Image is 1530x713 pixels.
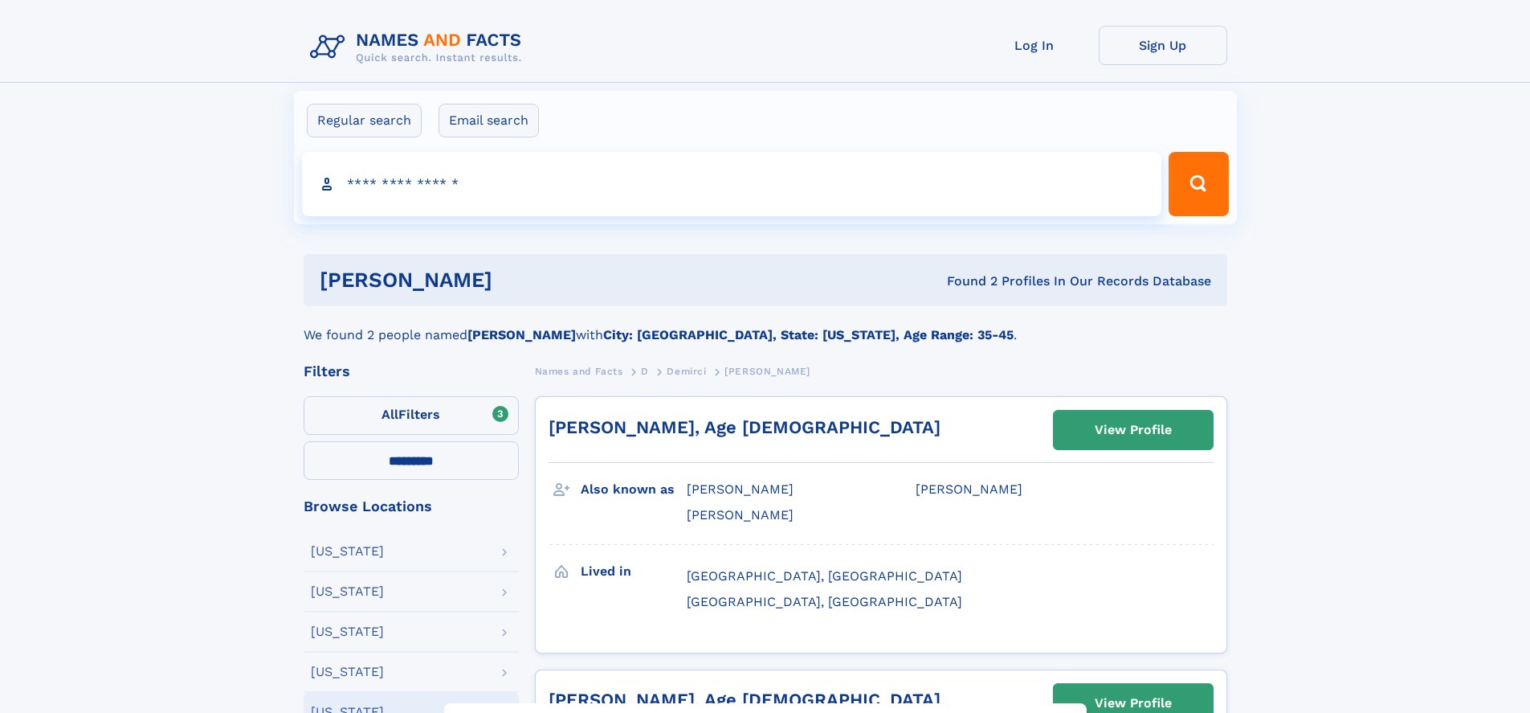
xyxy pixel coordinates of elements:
a: View Profile [1054,411,1213,449]
span: [GEOGRAPHIC_DATA], [GEOGRAPHIC_DATA] [687,568,962,584]
span: D [641,366,649,377]
label: Email search [439,104,539,137]
h3: Lived in [581,558,687,585]
b: City: [GEOGRAPHIC_DATA], State: [US_STATE], Age Range: 35-45 [603,327,1014,342]
span: [PERSON_NAME] [687,481,794,497]
h1: [PERSON_NAME] [320,270,720,290]
a: D [641,361,649,381]
label: Regular search [307,104,422,137]
img: Logo Names and Facts [304,26,535,69]
span: All [381,407,398,422]
span: [GEOGRAPHIC_DATA], [GEOGRAPHIC_DATA] [687,594,962,609]
a: Demirci [667,361,706,381]
b: [PERSON_NAME] [467,327,576,342]
button: Search Button [1169,152,1228,216]
a: Sign Up [1099,26,1227,65]
div: [US_STATE] [311,625,384,638]
a: Names and Facts [535,361,623,381]
div: We found 2 people named with . [304,306,1227,345]
span: [PERSON_NAME] [724,366,810,377]
div: [US_STATE] [311,545,384,558]
div: Filters [304,364,519,379]
a: [PERSON_NAME], Age [DEMOGRAPHIC_DATA] [549,690,940,710]
div: Found 2 Profiles In Our Records Database [720,272,1211,290]
span: [PERSON_NAME] [687,507,794,522]
div: [US_STATE] [311,585,384,598]
h3: Also known as [581,476,687,503]
label: Filters [304,396,519,435]
div: Browse Locations [304,499,519,514]
span: [PERSON_NAME] [916,481,1022,497]
div: [US_STATE] [311,666,384,678]
input: search input [302,152,1162,216]
a: Log In [970,26,1099,65]
div: View Profile [1095,412,1172,449]
a: [PERSON_NAME], Age [DEMOGRAPHIC_DATA] [549,417,940,437]
span: Demirci [667,366,706,377]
